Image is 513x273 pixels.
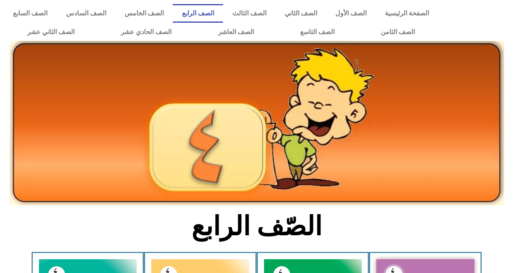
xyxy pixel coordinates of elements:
[223,4,275,23] a: الصف الثالث
[275,4,326,23] a: الصف الثاني
[195,23,277,41] a: الصف العاشر
[4,23,98,41] a: الصف الثاني عشر
[98,23,195,41] a: الصف الحادي عشر
[122,211,391,242] h2: الصّف الرابع
[57,4,115,23] a: الصف السادس
[173,4,223,23] a: الصف الرابع
[277,23,358,41] a: الصف التاسع
[326,4,376,23] a: الصف الأول
[358,23,438,41] a: الصف الثامن
[376,4,438,23] a: الصفحة الرئيسية
[115,4,173,23] a: الصف الخامس
[4,4,57,23] a: الصف السابع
